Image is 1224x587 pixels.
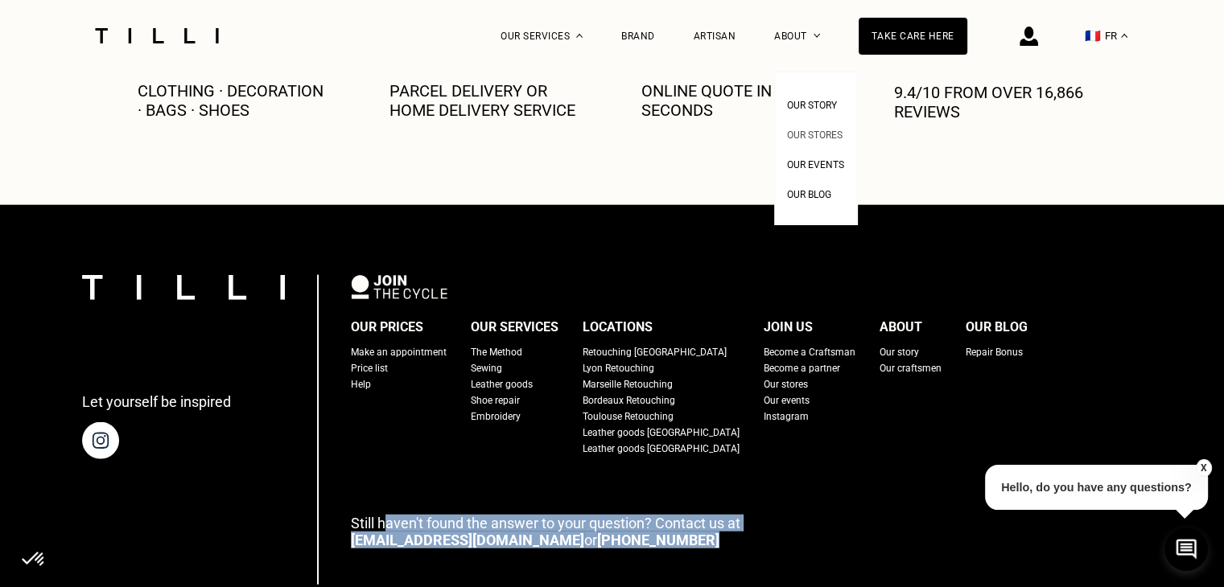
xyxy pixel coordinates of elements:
font: Lyon Retouching [583,363,654,374]
a: Leather goods [471,376,533,392]
font: Our services [471,319,558,335]
a: Embroidery [471,408,521,425]
a: Sewing [471,360,502,376]
a: Our blog [787,184,831,201]
a: Make an appointment [351,344,447,360]
a: [EMAIL_ADDRESS][DOMAIN_NAME] [351,532,584,548]
a: Repair Bonus [966,344,1023,360]
font: Our stores [787,129,843,141]
button: X [1196,459,1212,477]
font: Our craftsmen [880,363,942,374]
a: Our events [764,392,810,408]
font: Our stores [764,379,808,390]
font: X [1201,462,1207,474]
img: connection icon [1020,27,1038,46]
font: Parcel delivery or home delivery service [389,81,575,120]
font: Online quote in 20 seconds [641,81,793,120]
font: Our events [787,159,844,170]
a: Artisan [694,31,736,42]
font: 9.4/10 from over 16,866 reviews [893,83,1082,121]
a: Brand [621,31,655,42]
a: Our story [787,95,837,112]
font: Marseille Retouching [583,379,673,390]
a: Help [351,376,371,392]
font: Our story [787,100,837,111]
a: The Method [471,344,522,360]
font: Price list [351,363,388,374]
font: Our blog [966,319,1028,335]
a: Our story [880,344,919,360]
font: About [774,31,807,42]
a: Take care here [859,18,967,55]
font: Our events [764,395,810,406]
font: Hello, do you have any questions? [1001,481,1192,494]
a: Retouching [GEOGRAPHIC_DATA] [583,344,727,360]
a: Become a Craftsman [764,344,855,360]
img: drop-down menu [1121,34,1127,38]
font: Leather goods [471,379,533,390]
font: Our services [501,31,570,42]
font: About [880,319,922,335]
font: Our story [880,347,919,358]
font: Become a Craftsman [764,347,855,358]
font: Locations [583,319,653,335]
a: Toulouse Retouching [583,408,674,425]
font: Embroidery [471,411,521,422]
a: Shoe repair [471,392,520,408]
a: Marseille Retouching [583,376,673,392]
font: Join us [764,319,813,335]
img: Join The Cycle logo [351,275,447,299]
img: Tilli logo [82,275,285,300]
font: The Method [471,347,522,358]
font: FR [1105,30,1117,42]
font: Our blog [787,189,831,200]
font: Still haven't found the answer to your question? Contact us at [351,515,740,532]
img: Drop-down menu [576,34,583,38]
font: 🇫🇷 [1085,28,1101,43]
font: Shoe repair [471,395,520,406]
font: Sewing [471,363,502,374]
img: Tilli Dressmaking Service Logo [89,28,225,43]
a: Our events [787,154,844,171]
font: Our prices [351,319,423,335]
a: Bordeaux Retouching [583,392,675,408]
img: Tilli's Instagram page, a home retouching service [82,422,119,459]
a: Become a partner [764,360,840,376]
a: Our stores [764,376,808,392]
font: Take care here [872,31,954,42]
font: Leather goods [GEOGRAPHIC_DATA] [583,443,740,454]
font: Help [351,379,371,390]
font: Become a partner [764,363,840,374]
font: Leather goods [GEOGRAPHIC_DATA] [583,427,740,438]
a: Leather goods [GEOGRAPHIC_DATA] [583,425,740,441]
a: [PHONE_NUMBER] [597,532,719,548]
font: Let yourself be inspired [82,393,231,410]
font: or [584,532,597,548]
font: Instagram [764,411,809,422]
font: Clothing · Decoration · Bags · Shoes [138,81,324,120]
img: About drop-down menu [814,34,820,38]
a: Our craftsmen [880,360,942,376]
a: Instagram [764,408,809,425]
font: Toulouse Retouching [583,411,674,422]
a: Lyon Retouching [583,360,654,376]
font: Bordeaux Retouching [583,395,675,406]
a: Price list [351,360,388,376]
a: Our stores [787,125,843,142]
a: Leather goods [GEOGRAPHIC_DATA] [583,441,740,457]
font: Retouching [GEOGRAPHIC_DATA] [583,347,727,358]
font: Repair Bonus [966,347,1023,358]
font: Make an appointment [351,347,447,358]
